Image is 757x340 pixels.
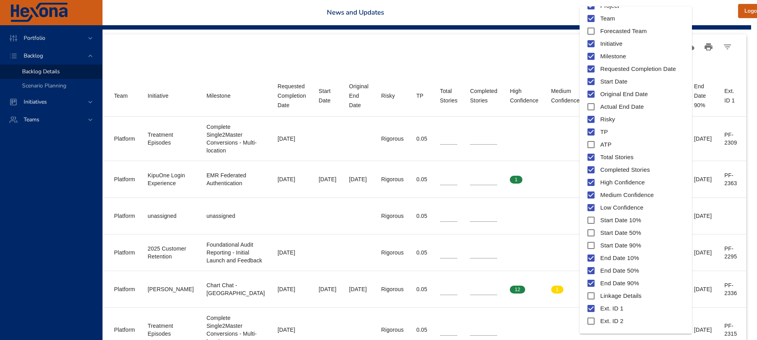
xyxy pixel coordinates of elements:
span: Forecasted Team [600,27,647,36]
span: Ext. ID 1 [600,304,624,313]
span: Ext. ID 2 [600,317,624,326]
span: Low Confidence [600,203,644,212]
span: High Confidence [600,178,645,187]
span: Linkage Details [600,292,642,301]
span: ATP [600,140,612,149]
span: TP [600,128,608,137]
span: Start Date 90% [600,241,641,250]
span: Start Date [600,77,628,86]
span: Start Date 10% [600,216,641,225]
span: End Date 90% [600,279,639,288]
span: Requested Completion Date [600,65,676,74]
span: End Date 50% [600,266,639,275]
span: Milestone [600,52,626,61]
span: Risky [600,115,615,124]
span: Project [600,2,619,11]
span: Original End Date [600,90,648,99]
span: Completed Stories [600,165,650,175]
span: Actual End Date [600,102,644,111]
span: Team [600,14,615,23]
span: Start Date 50% [600,229,641,238]
span: Total Stories [600,153,634,162]
span: Medium Confidence [600,191,654,200]
span: End Date 10% [600,254,639,263]
span: Initiative [600,39,623,48]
